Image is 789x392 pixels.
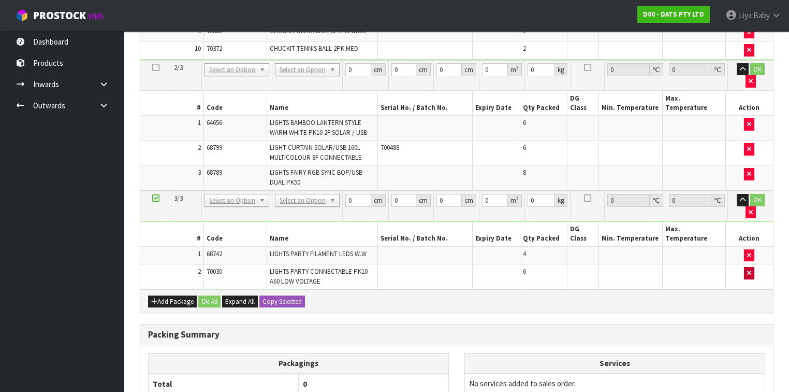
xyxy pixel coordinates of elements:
[270,44,358,53] span: CHUCKIT TENNIS BALL 2PK MED
[149,354,449,374] th: Packagings
[140,222,203,246] th: #
[207,143,222,152] span: 68799
[198,118,201,127] span: 1
[148,296,197,308] button: Add Package
[198,26,201,35] span: 9
[711,63,725,76] div: ℃
[209,194,255,207] span: Select an Option
[303,379,307,389] span: 0
[270,249,367,258] span: LIGHTS PARTY FILAMENT LEDS W.W
[473,222,520,246] th: Expiry Date
[523,26,526,35] span: 2
[16,9,28,22] img: cube-alt.png
[599,91,662,116] th: Min. Temperature
[567,91,599,116] th: DG Class
[643,10,704,19] strong: D00 - DATS PTY LTD
[198,296,221,308] button: Ok All
[267,222,377,246] th: Name
[259,296,305,308] button: Copy Selected
[33,9,86,22] span: ProStock
[462,63,476,76] div: cm
[207,168,222,177] span: 68789
[650,63,663,76] div: ℃
[88,11,104,21] small: WMS
[523,118,526,127] span: 6
[753,10,770,20] span: Baby
[516,64,519,71] sup: 3
[523,168,526,177] span: 8
[520,222,567,246] th: Qty Packed
[473,91,520,116] th: Expiry Date
[270,168,362,186] span: LIGHTS FAIRY RGB SYNC BOP/USB DUAL PK50
[371,194,386,207] div: cm
[416,63,431,76] div: cm
[222,296,258,308] button: Expand All
[207,249,222,258] span: 68742
[270,267,368,285] span: LIGHTS PARTY CONNECTABLE PK10 A60 LOW VOLTAGE
[523,267,526,276] span: 6
[416,194,431,207] div: cm
[508,194,522,207] div: m
[140,91,203,116] th: #
[462,194,476,207] div: cm
[209,64,255,76] span: Select an Option
[567,222,599,246] th: DG Class
[377,222,472,246] th: Serial No. / Batch No.
[599,222,662,246] th: Min. Temperature
[207,267,222,276] span: 70030
[174,194,183,203] span: 3/3
[207,26,222,35] span: 70382
[520,91,567,116] th: Qty Packed
[207,44,222,53] span: 70372
[516,195,519,202] sup: 3
[198,267,201,276] span: 2
[508,63,522,76] div: m
[270,26,366,35] span: CHUCKIT ULTRA BALL 3PK MEDIUM
[267,91,377,116] th: Name
[371,63,386,76] div: cm
[270,143,362,161] span: LIGHT CURTAIN SOLAR/USB 160L MULTICOLOUR 8F CONNECTABLE
[198,143,201,152] span: 2
[523,249,526,258] span: 4
[555,63,567,76] div: kg
[650,194,663,207] div: ℃
[750,63,765,76] button: OK
[523,44,526,53] span: 2
[270,118,367,136] span: LIGHTS BAMBOO LANTERN STYLE WARM WHITE PK10 2F SOLAR / USB
[207,118,222,127] span: 64656
[280,194,326,207] span: Select an Option
[195,44,201,53] span: 10
[280,64,326,76] span: Select an Option
[637,6,710,23] a: D00 - DATS PTY LTD
[198,249,201,258] span: 1
[555,194,567,207] div: kg
[750,194,765,206] button: OK
[203,222,267,246] th: Code
[225,297,255,306] span: Expand All
[662,91,725,116] th: Max. Temperature
[725,222,773,246] th: Action
[174,63,183,72] span: 2/3
[662,222,725,246] th: Max. Temperature
[198,168,201,177] span: 3
[203,91,267,116] th: Code
[739,10,752,20] span: Liya
[465,354,765,373] th: Services
[725,91,773,116] th: Action
[711,194,725,207] div: ℃
[377,91,472,116] th: Serial No. / Batch No.
[523,143,526,152] span: 6
[381,143,399,152] span: 700488
[148,330,765,340] h3: Packing Summary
